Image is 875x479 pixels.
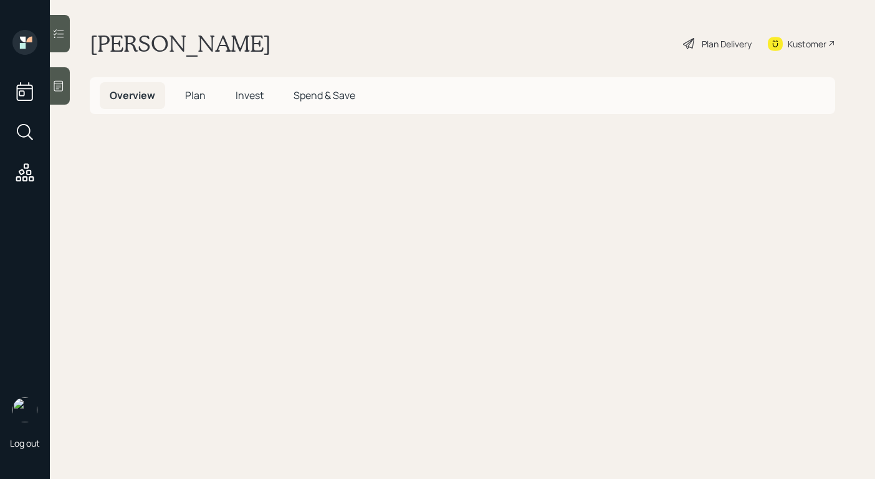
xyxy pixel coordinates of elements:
img: robby-grisanti-headshot.png [12,397,37,422]
span: Invest [236,88,264,102]
div: Plan Delivery [702,37,752,50]
span: Plan [185,88,206,102]
span: Overview [110,88,155,102]
h1: [PERSON_NAME] [90,30,271,57]
div: Log out [10,437,40,449]
div: Kustomer [788,37,826,50]
span: Spend & Save [294,88,355,102]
